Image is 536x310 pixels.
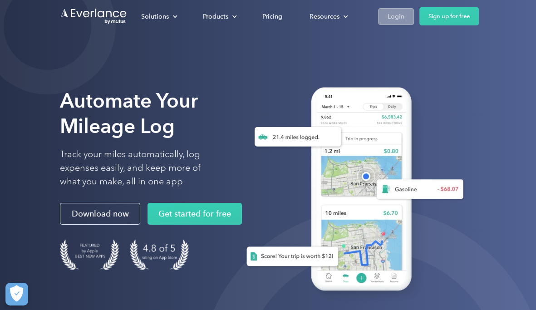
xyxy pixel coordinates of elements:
[310,11,339,22] div: Resources
[132,9,185,25] div: Solutions
[253,9,291,25] a: Pricing
[60,89,198,138] strong: Automate Your Mileage Log
[419,7,479,25] a: Sign up for free
[60,240,119,270] img: Badge for Featured by Apple Best New Apps
[262,11,282,22] div: Pricing
[194,9,244,25] div: Products
[60,8,128,25] a: Go to homepage
[378,8,414,25] a: Login
[60,203,140,225] a: Download now
[130,240,189,270] img: 4.9 out of 5 stars on the app store
[203,11,228,22] div: Products
[148,203,242,225] a: Get started for free
[300,9,355,25] div: Resources
[141,11,169,22] div: Solutions
[60,148,212,189] p: Track your miles automatically, log expenses easily, and keep more of what you make, all in one app
[388,11,404,22] div: Login
[232,78,471,305] img: Everlance, mileage tracker app, expense tracking app
[5,283,28,305] button: Cookies Settings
